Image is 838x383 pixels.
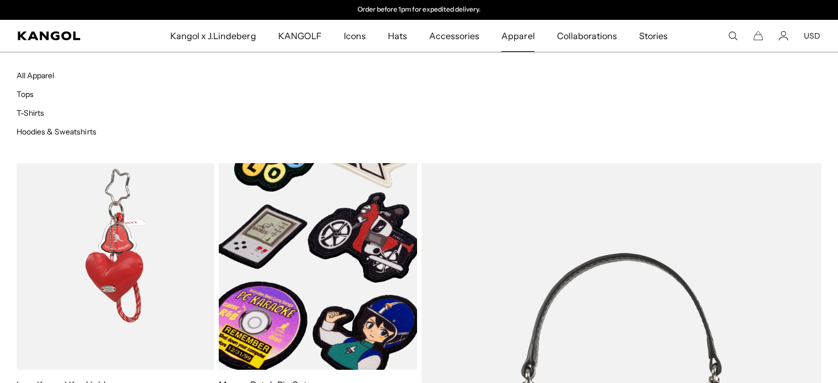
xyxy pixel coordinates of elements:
[306,6,533,14] div: 2 of 2
[17,127,96,137] a: Hoodies & Sweatshirts
[804,31,820,41] button: USD
[556,20,617,52] span: Collaborations
[501,20,534,52] span: Apparel
[753,31,763,41] button: Cart
[17,121,214,370] img: Icon Kangol Key Holder
[490,20,545,52] a: Apparel
[388,20,407,52] span: Hats
[429,20,479,52] span: Accessories
[333,20,377,52] a: Icons
[728,31,738,41] summary: Search here
[267,20,332,52] a: KANGOLF
[170,20,256,52] span: Kangol x J.Lindeberg
[545,20,628,52] a: Collaborations
[17,71,54,80] a: All Apparel
[344,20,366,52] span: Icons
[17,89,34,99] a: Tops
[778,31,788,41] a: Account
[358,6,480,14] p: Order before 1pm for expedited delivery.
[219,121,417,370] img: Manga Patch Pin Set
[628,20,679,52] a: Stories
[639,20,668,52] span: Stories
[377,20,418,52] a: Hats
[418,20,490,52] a: Accessories
[18,31,112,40] a: Kangol
[306,6,533,14] div: Announcement
[17,108,44,118] a: T-Shirts
[159,20,267,52] a: Kangol x J.Lindeberg
[306,6,533,14] slideshow-component: Announcement bar
[278,20,321,52] span: KANGOLF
